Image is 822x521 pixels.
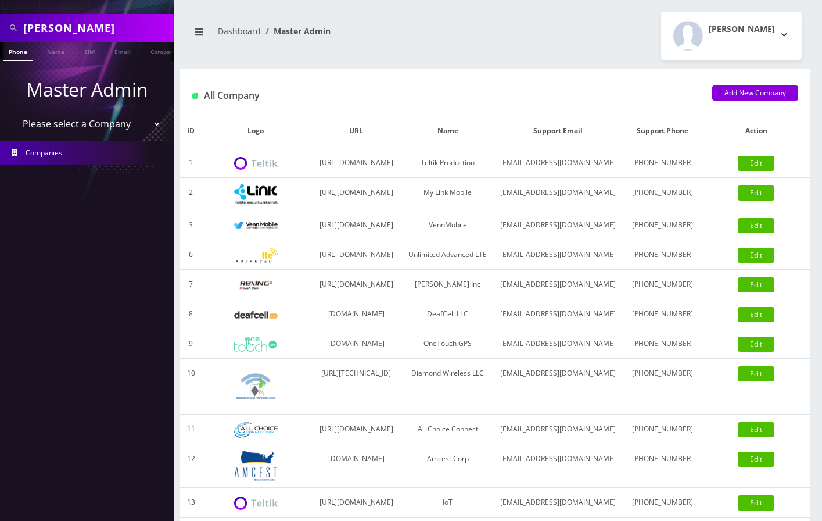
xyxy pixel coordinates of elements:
[234,311,278,319] img: DeafCell LLC
[310,114,403,148] th: URL
[738,248,774,263] a: Edit
[738,452,774,467] a: Edit
[310,299,403,329] td: [DOMAIN_NAME]
[310,148,403,178] td: [URL][DOMAIN_NAME]
[493,488,623,518] td: [EMAIL_ADDRESS][DOMAIN_NAME]
[623,210,702,240] td: [PHONE_NUMBER]
[493,270,623,299] td: [EMAIL_ADDRESS][DOMAIN_NAME]
[623,299,702,329] td: [PHONE_NUMBER]
[738,495,774,511] a: Edit
[180,329,202,359] td: 9
[234,497,278,510] img: IoT
[403,329,493,359] td: OneTouch GPS
[310,329,403,359] td: [DOMAIN_NAME]
[738,277,774,292] a: Edit
[738,337,774,352] a: Edit
[623,488,702,518] td: [PHONE_NUMBER]
[41,42,70,60] a: Name
[234,365,278,408] img: Diamond Wireless LLC
[145,42,184,60] a: Company
[493,240,623,270] td: [EMAIL_ADDRESS][DOMAIN_NAME]
[623,240,702,270] td: [PHONE_NUMBER]
[261,25,331,37] li: Master Admin
[180,415,202,444] td: 11
[192,90,695,101] h1: All Company
[234,222,278,230] img: VennMobile
[234,422,278,438] img: All Choice Connect
[623,178,702,210] td: [PHONE_NUMBER]
[623,148,702,178] td: [PHONE_NUMBER]
[403,240,493,270] td: Unlimited Advanced LTE
[493,359,623,415] td: [EMAIL_ADDRESS][DOMAIN_NAME]
[180,114,202,148] th: ID
[403,270,493,299] td: [PERSON_NAME] Inc
[180,240,202,270] td: 6
[234,337,278,352] img: OneTouch GPS
[310,444,403,488] td: [DOMAIN_NAME]
[310,270,403,299] td: [URL][DOMAIN_NAME]
[192,93,198,99] img: All Company
[310,415,403,444] td: [URL][DOMAIN_NAME]
[493,148,623,178] td: [EMAIL_ADDRESS][DOMAIN_NAME]
[180,210,202,240] td: 3
[234,248,278,263] img: Unlimited Advanced LTE
[202,114,310,148] th: Logo
[623,415,702,444] td: [PHONE_NUMBER]
[109,42,137,60] a: Email
[493,178,623,210] td: [EMAIL_ADDRESS][DOMAIN_NAME]
[310,210,403,240] td: [URL][DOMAIN_NAME]
[623,329,702,359] td: [PHONE_NUMBER]
[403,359,493,415] td: Diamond Wireless LLC
[310,178,403,210] td: [URL][DOMAIN_NAME]
[234,280,278,291] img: Rexing Inc
[403,415,493,444] td: All Choice Connect
[310,240,403,270] td: [URL][DOMAIN_NAME]
[310,359,403,415] td: [URL][TECHNICAL_ID]
[403,114,493,148] th: Name
[180,359,202,415] td: 10
[180,299,202,329] td: 8
[493,415,623,444] td: [EMAIL_ADDRESS][DOMAIN_NAME]
[403,444,493,488] td: Amcest Corp
[189,19,487,52] nav: breadcrumb
[403,178,493,210] td: My Link Mobile
[623,444,702,488] td: [PHONE_NUMBER]
[623,270,702,299] td: [PHONE_NUMBER]
[60,1,90,13] strong: Global
[493,329,623,359] td: [EMAIL_ADDRESS][DOMAIN_NAME]
[234,157,278,170] img: Teltik Production
[403,148,493,178] td: Teltik Production
[738,422,774,437] a: Edit
[623,359,702,415] td: [PHONE_NUMBER]
[180,444,202,488] td: 12
[218,26,261,37] a: Dashboard
[180,270,202,299] td: 7
[738,185,774,201] a: Edit
[23,17,171,39] input: Search All Companies
[493,210,623,240] td: [EMAIL_ADDRESS][DOMAIN_NAME]
[403,210,493,240] td: VennMobile
[3,42,33,61] a: Phone
[738,307,774,322] a: Edit
[180,148,202,178] td: 1
[234,450,278,481] img: Amcest Corp
[702,114,810,148] th: Action
[738,218,774,233] a: Edit
[661,12,802,60] button: [PERSON_NAME]
[493,444,623,488] td: [EMAIL_ADDRESS][DOMAIN_NAME]
[623,114,702,148] th: Support Phone
[180,178,202,210] td: 2
[738,156,774,171] a: Edit
[180,488,202,518] td: 13
[403,299,493,329] td: DeafCell LLC
[738,366,774,381] a: Edit
[493,114,623,148] th: Support Email
[310,488,403,518] td: [URL][DOMAIN_NAME]
[493,299,623,329] td: [EMAIL_ADDRESS][DOMAIN_NAME]
[709,24,775,34] h2: [PERSON_NAME]
[26,148,62,158] span: Companies
[234,184,278,204] img: My Link Mobile
[78,42,100,60] a: SIM
[403,488,493,518] td: IoT
[712,85,798,101] a: Add New Company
